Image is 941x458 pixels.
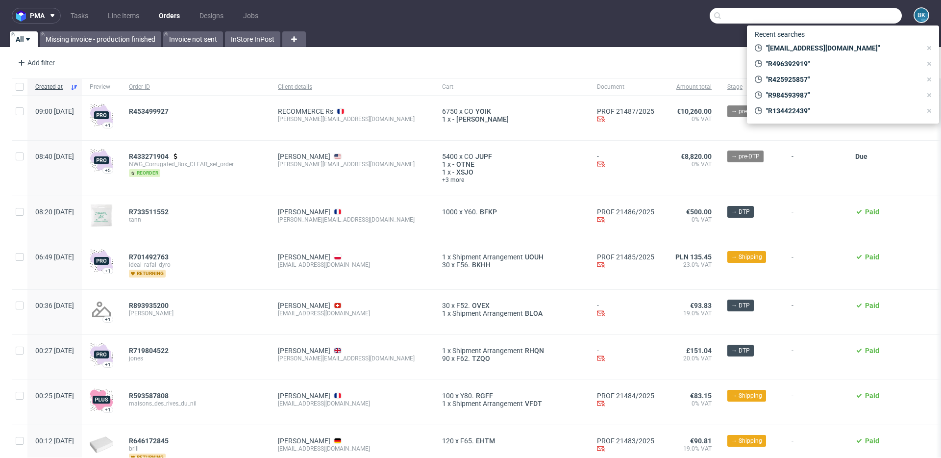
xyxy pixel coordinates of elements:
img: pro-icon.017ec5509f39f3e742e3.png [90,103,113,127]
span: 30 [442,261,450,269]
div: x [442,153,581,160]
div: +1 [105,407,111,412]
a: UOUH [523,253,545,261]
span: Paid [865,208,879,216]
div: - [597,153,654,170]
span: → Shipping [731,436,762,445]
span: 90 [442,355,450,362]
div: x [442,168,581,176]
a: [PERSON_NAME] [278,153,330,160]
span: Cart [442,83,581,91]
span: → pre-DTP [731,107,760,116]
a: EHTM [474,437,497,445]
a: [PERSON_NAME] [278,208,330,216]
div: - [597,347,654,364]
span: 08:20 [DATE] [35,208,74,216]
span: 100 [442,392,454,400]
span: CO [464,107,473,115]
a: RHQN [523,347,546,355]
a: Invoice not sent [163,31,223,47]
span: 1 [442,309,446,317]
a: [PERSON_NAME] [454,115,511,123]
a: BFKP [478,208,499,216]
span: jones [129,355,262,362]
span: → pre-DTP [731,152,760,161]
div: x [442,253,581,261]
span: Shipment Arrangement [452,253,523,261]
span: 1 [442,400,446,407]
img: plus-icon.676465ae8f3a83198b3f.png [90,388,113,411]
span: €93.83 [690,302,712,309]
span: 1 [442,253,446,261]
span: 00:12 [DATE] [35,437,74,445]
span: 00:27 [DATE] [35,347,74,355]
span: Paid [865,437,879,445]
div: [PERSON_NAME][EMAIL_ADDRESS][DOMAIN_NAME] [278,160,426,168]
span: - [452,115,454,123]
span: 00:25 [DATE] [35,392,74,400]
a: OTNE [454,160,476,168]
div: x [442,400,581,407]
div: x [442,208,581,216]
span: F65. [460,437,474,445]
a: PROF 21485/2025 [597,253,654,261]
a: Designs [194,8,229,24]
span: Paid [865,302,879,309]
a: R719804522 [129,347,171,355]
span: R646172845 [129,437,169,445]
span: Recent searches [751,26,809,42]
a: R593587808 [129,392,171,400]
span: "R496392919" [762,59,921,69]
a: BKHH [470,261,493,269]
a: XSJO [454,168,475,176]
span: 6750 [442,107,458,115]
a: PROF 21484/2025 [597,392,654,400]
span: €500.00 [686,208,712,216]
span: Paid [865,347,879,355]
span: - [792,208,840,229]
span: brill [129,445,262,453]
span: F52. [456,302,470,309]
span: ideal_rafal_dyro [129,261,262,269]
div: x [442,261,581,269]
a: R433271904 [129,153,171,160]
span: 19.0% VAT [670,309,712,317]
span: Created at [35,83,66,91]
div: x [442,437,581,445]
div: [PERSON_NAME][EMAIL_ADDRESS][DOMAIN_NAME] [278,115,426,123]
span: Document [597,83,654,91]
span: - [452,160,454,168]
span: - [792,347,840,368]
span: reorder [129,169,160,177]
span: 23.0% VAT [670,261,712,269]
span: 30 [442,302,450,309]
a: JUPF [473,153,494,160]
a: Orders [153,8,186,24]
div: x [442,309,581,317]
span: - [452,168,454,176]
a: R733511552 [129,208,171,216]
span: "R134422439" [762,106,921,116]
figcaption: BK [915,8,928,22]
div: +1 [105,317,111,322]
span: 19.0% VAT [670,445,712,453]
span: OVEX [470,302,492,309]
img: pro-icon.017ec5509f39f3e742e3.png [90,149,113,172]
span: VFDT [523,400,544,407]
div: x [442,107,581,115]
div: x [442,160,581,168]
span: Y60. [464,208,478,216]
span: Y80. [460,392,474,400]
div: [PERSON_NAME][EMAIL_ADDRESS][DOMAIN_NAME] [278,216,426,224]
span: Amount total [670,83,712,91]
span: €10,260.00 [677,107,712,115]
a: Jobs [237,8,264,24]
span: pma [30,12,45,19]
div: x [442,302,581,309]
